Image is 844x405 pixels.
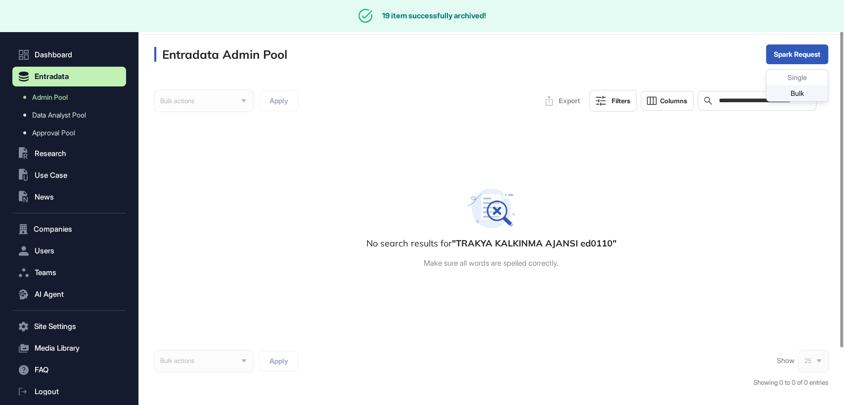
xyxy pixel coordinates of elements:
[12,165,126,185] button: Use Case
[12,382,126,402] a: Logout
[12,67,126,86] button: Entradata
[35,366,48,374] span: FAQ
[12,263,126,283] button: Teams
[12,241,126,261] button: Users
[641,91,694,111] button: Columns
[777,357,795,364] span: Show
[17,124,126,142] a: Approval Pool
[540,91,585,111] button: Export
[382,11,486,20] div: 19 item successfully archived!
[766,70,828,85] div: Single
[766,85,828,101] div: Bulk
[35,73,69,81] span: Entradata
[35,269,56,277] span: Teams
[34,225,72,233] span: Companies
[35,150,66,158] span: Research
[35,247,54,255] span: Users
[35,51,72,59] span: Dashboard
[754,378,828,388] div: Showing 0 to 0 of 0 entries
[32,111,86,119] span: Data Analyst Pool
[34,323,76,330] span: Site Settings
[17,106,126,124] a: Data Analyst Pool
[154,47,287,62] h3: Entradata Admin Pool
[17,88,126,106] a: Admin Pool
[660,97,687,105] span: Columns
[35,171,67,179] span: Use Case
[12,317,126,336] button: Site Settings
[589,90,637,112] button: Filters
[766,44,828,64] button: Spark Request
[35,193,54,201] span: News
[12,338,126,358] button: Media Library
[35,344,80,352] span: Media Library
[12,360,126,380] button: FAQ
[12,45,126,65] a: Dashboard
[12,219,126,239] button: Companies
[35,290,64,298] span: AI Agent
[12,144,126,163] button: Research
[32,129,75,137] span: Approval Pool
[12,187,126,207] button: News
[35,388,59,396] span: Logout
[12,284,126,304] button: AI Agent
[612,97,630,105] div: Filters
[32,93,68,101] span: Admin Pool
